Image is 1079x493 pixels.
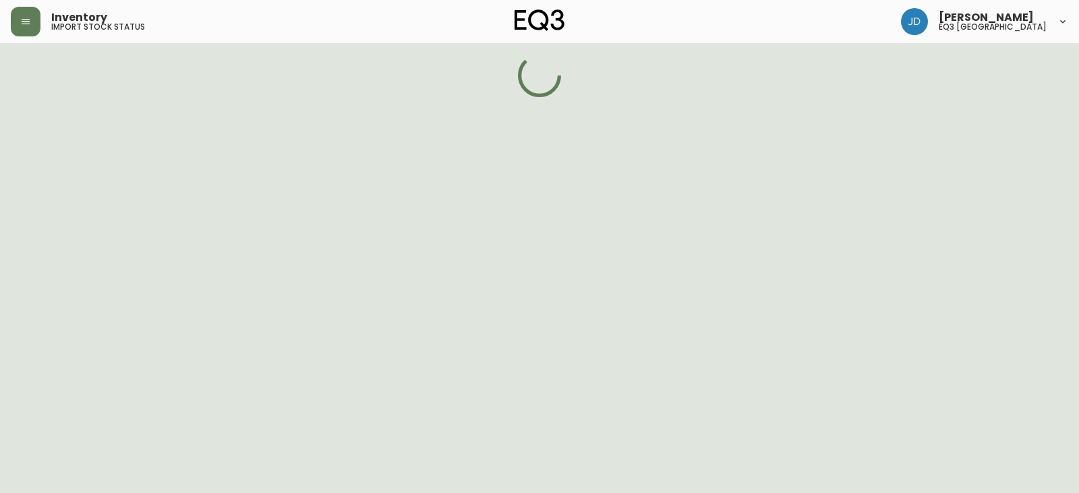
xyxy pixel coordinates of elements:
h5: eq3 [GEOGRAPHIC_DATA] [939,23,1047,31]
img: logo [515,9,564,31]
img: 7c567ac048721f22e158fd313f7f0981 [901,8,928,35]
span: [PERSON_NAME] [939,12,1034,23]
h5: import stock status [51,23,145,31]
span: Inventory [51,12,107,23]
